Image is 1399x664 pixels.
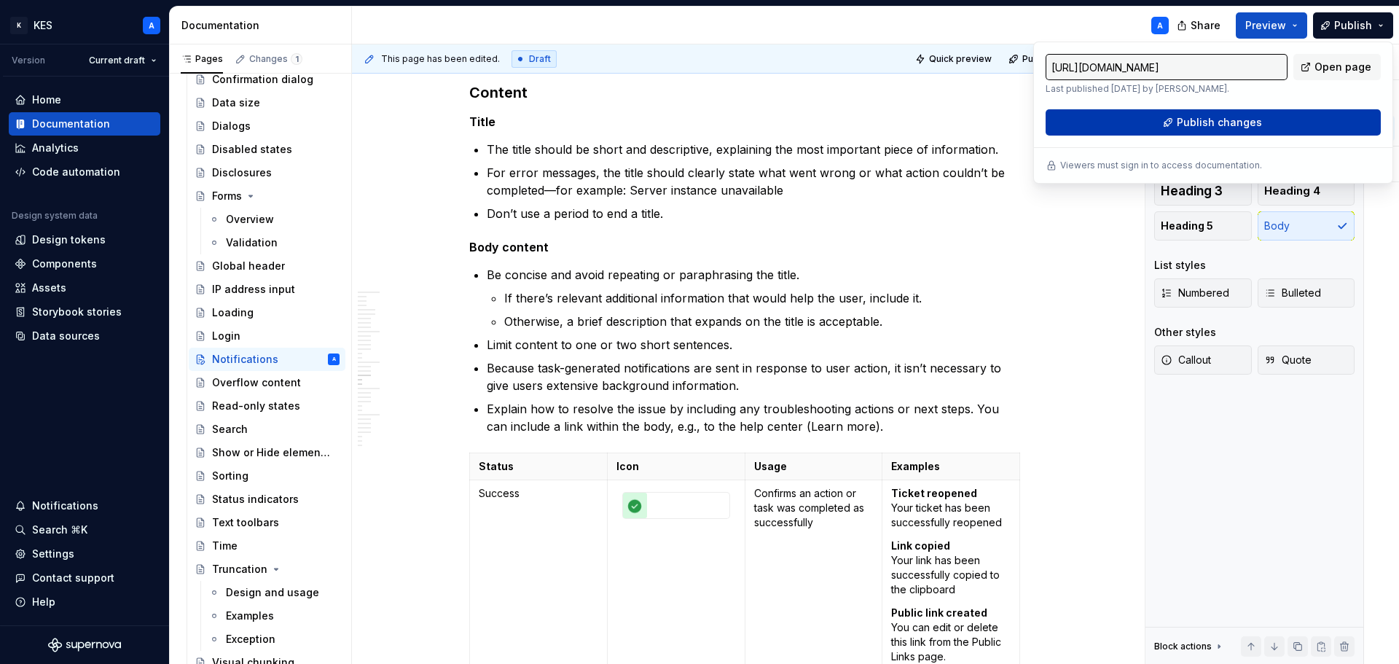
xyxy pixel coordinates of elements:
[479,486,598,501] p: Success
[1293,54,1381,80] a: Open page
[189,534,345,558] a: Time
[189,348,345,371] a: NotificationsA
[189,184,345,208] a: Forms
[1157,20,1163,31] div: A
[616,459,736,474] p: Icon
[891,539,1011,597] p: Your link has been successfully copied to the clipboard
[189,558,345,581] a: Truncation
[1258,278,1355,308] button: Bulleted
[212,305,254,320] div: Loading
[487,141,1020,158] p: The title should be short and descriptive, explaining the most important piece of information.
[189,254,345,278] a: Global header
[1161,286,1229,300] span: Numbered
[291,53,302,65] span: 1
[529,53,551,65] span: Draft
[212,352,278,367] div: Notifications
[212,422,248,437] div: Search
[1264,353,1312,367] span: Quote
[10,17,28,34] div: K
[1169,12,1230,39] button: Share
[1258,176,1355,206] button: Heading 4
[9,252,160,276] a: Components
[9,590,160,614] button: Help
[212,282,295,297] div: IP address input
[189,324,345,348] a: Login
[487,164,1020,199] p: For error messages, the title should clearly state what went wrong or what action couldn’t be com...
[212,515,279,530] div: Text toolbars
[32,547,74,561] div: Settings
[1314,60,1371,74] span: Open page
[1060,160,1262,171] p: Viewers must sign in to access documentation.
[203,604,345,628] a: Examples
[1046,109,1381,136] button: Publish changes
[9,112,160,136] a: Documentation
[1264,184,1320,198] span: Heading 4
[212,399,300,413] div: Read-only states
[1334,18,1372,33] span: Publish
[1154,258,1206,273] div: List styles
[9,276,160,300] a: Assets
[32,595,55,609] div: Help
[1313,12,1393,39] button: Publish
[212,492,299,507] div: Status indicators
[1046,83,1288,95] p: Last published [DATE] by [PERSON_NAME].
[32,117,110,131] div: Documentation
[89,55,145,66] span: Current draft
[9,300,160,324] a: Storybook stories
[891,539,950,552] strong: Link copied
[12,55,45,66] div: Version
[32,305,122,319] div: Storybook stories
[189,488,345,511] a: Status indicators
[487,266,1020,284] p: Be concise and avoid repeating or paraphrasing the title.
[203,581,345,604] a: Design and usage
[623,493,647,518] img: d21c1a4a-4b14-4aac-96fb-43d129120a6f.png
[226,585,319,600] div: Design and usage
[32,141,79,155] div: Analytics
[249,53,302,65] div: Changes
[469,84,528,101] strong: Content
[212,119,251,133] div: Dialogs
[9,136,160,160] a: Analytics
[212,165,272,180] div: Disclosures
[504,313,1020,330] p: Otherwise, a brief description that expands on the title is acceptable.
[9,518,160,542] button: Search ⌘K
[212,329,240,343] div: Login
[181,18,345,33] div: Documentation
[212,562,267,577] div: Truncation
[212,375,301,390] div: Overflow content
[203,628,345,651] a: Exception
[9,324,160,348] a: Data sources
[189,278,345,301] a: IP address input
[189,161,345,184] a: Disclosures
[1177,115,1262,130] span: Publish changes
[1191,18,1220,33] span: Share
[754,486,874,530] p: Confirms an action or task was completed as successfully
[189,138,345,161] a: Disabled states
[32,523,87,537] div: Search ⌘K
[203,231,345,254] a: Validation
[911,49,998,69] button: Quick preview
[1154,278,1252,308] button: Numbered
[189,301,345,324] a: Loading
[891,486,1011,530] p: Your ticket has been successfully reopened
[226,212,274,227] div: Overview
[9,160,160,184] a: Code automation
[32,571,114,585] div: Contact support
[1154,641,1212,652] div: Block actions
[9,566,160,590] button: Contact support
[469,114,495,129] strong: Title
[32,257,97,271] div: Components
[1161,184,1223,198] span: Heading 3
[203,208,345,231] a: Overview
[1161,353,1211,367] span: Callout
[189,464,345,488] a: Sorting
[487,205,1020,222] p: Don’t use a period to end a title.
[226,235,278,250] div: Validation
[32,233,106,247] div: Design tokens
[82,50,163,71] button: Current draft
[9,228,160,251] a: Design tokens
[48,638,121,652] svg: Supernova Logo
[212,469,248,483] div: Sorting
[487,359,1020,394] p: Because task-generated notifications are sent in response to user action, it isn’t necessary to g...
[1022,53,1093,65] span: Publish changes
